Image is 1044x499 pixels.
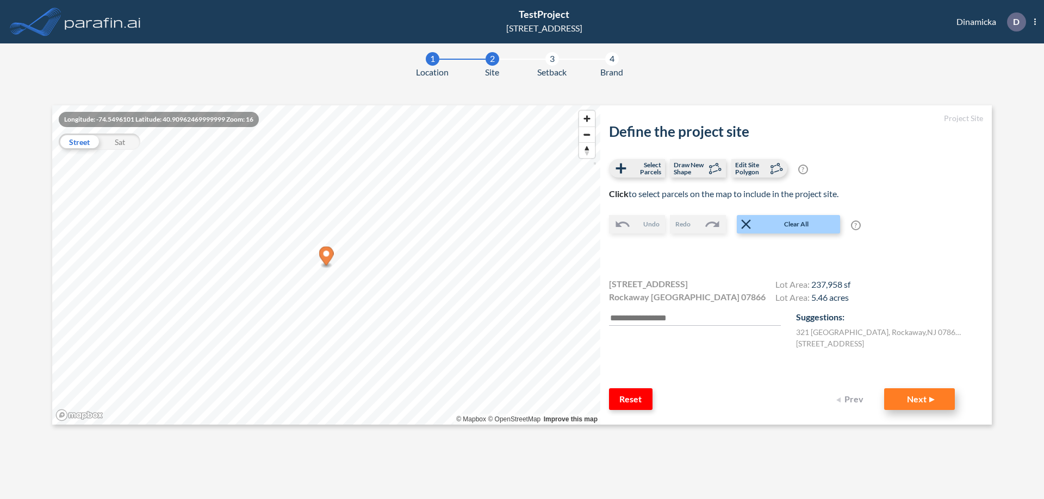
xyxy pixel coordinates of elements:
a: Mapbox [456,415,486,423]
div: [STREET_ADDRESS] [506,22,582,35]
h4: Lot Area: [775,279,850,292]
span: Site [485,66,499,79]
h2: Define the project site [609,123,983,140]
span: Location [416,66,449,79]
button: Zoom out [579,127,595,142]
span: Reset bearing to north [579,143,595,158]
span: Select Parcels [629,161,661,175]
div: 1 [426,52,439,66]
label: [STREET_ADDRESS] [796,338,864,349]
div: 4 [605,52,619,66]
div: Dinamicka [940,12,1036,31]
span: 5.46 acres [811,292,849,302]
button: Reset bearing to north [579,142,595,158]
div: 2 [486,52,499,66]
a: Improve this map [544,415,598,423]
div: Street [59,134,100,150]
button: Prev [830,388,873,410]
h5: Project Site [609,114,983,123]
span: Redo [675,219,691,229]
span: Brand [600,66,623,79]
button: Undo [609,215,665,233]
img: logo [63,11,143,33]
div: Map marker [319,247,334,269]
span: Draw New Shape [674,161,706,175]
div: 3 [545,52,559,66]
span: ? [851,220,861,230]
label: 321 [GEOGRAPHIC_DATA] , Rockaway , NJ 07866 , US [796,326,965,338]
button: Clear All [737,215,840,233]
div: Longitude: -74.5496101 Latitude: 40.90962469999999 Zoom: 16 [59,112,259,127]
span: TestProject [519,8,569,20]
p: Suggestions: [796,311,983,324]
span: Clear All [754,219,839,229]
span: ? [798,165,808,174]
span: 237,958 sf [811,279,850,289]
span: to select parcels on the map to include in the project site. [609,188,838,199]
button: Reset [609,388,652,410]
canvas: Map [52,105,600,425]
button: Zoom in [579,111,595,127]
span: Edit Site Polygon [735,161,767,175]
span: Undo [643,219,660,229]
a: OpenStreetMap [488,415,540,423]
span: Setback [537,66,567,79]
b: Click [609,188,629,199]
p: D [1013,17,1020,27]
h4: Lot Area: [775,292,850,305]
span: [STREET_ADDRESS] [609,277,688,290]
a: Mapbox homepage [55,409,103,421]
button: Redo [670,215,726,233]
span: Rockaway [GEOGRAPHIC_DATA] 07866 [609,290,766,304]
button: Next [884,388,955,410]
div: Sat [100,134,140,150]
